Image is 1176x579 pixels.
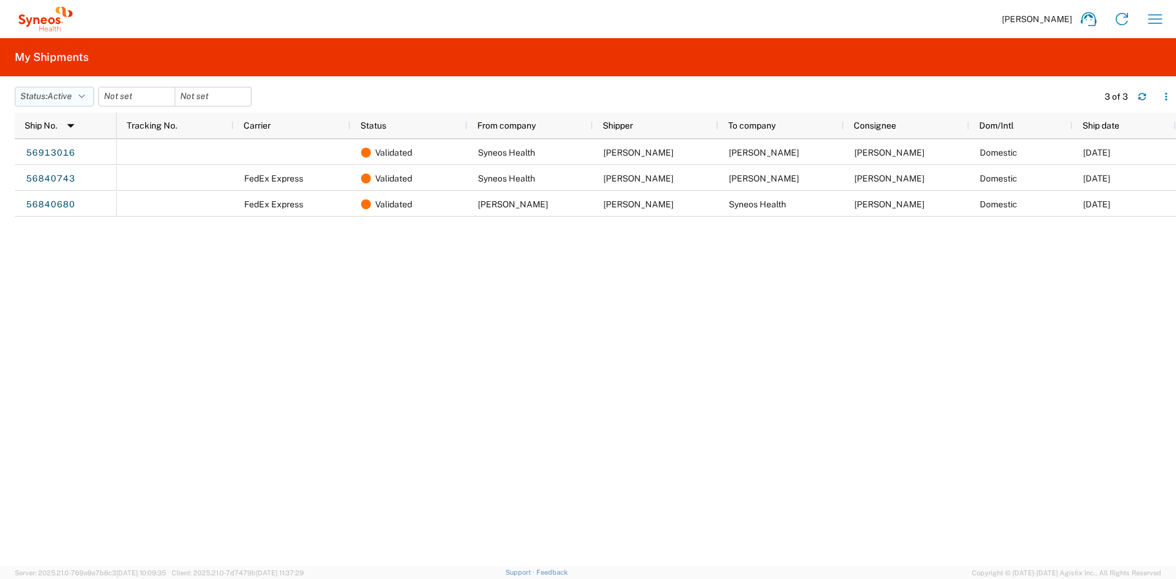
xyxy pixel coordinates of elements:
a: 56840680 [25,194,76,214]
span: 09/16/2025 [1083,199,1110,209]
input: Not set [175,87,251,106]
span: Ship date [1083,121,1119,130]
span: Server: 2025.21.0-769a9a7b8c3 [15,569,166,577]
span: Consignee [854,121,896,130]
img: arrow-dropdown.svg [61,116,81,135]
span: Active [47,91,72,101]
span: [DATE] 10:09:35 [116,569,166,577]
span: Ayman Abboud [603,148,673,158]
span: FedEx Express [244,199,303,209]
span: Tracking No. [127,121,177,130]
span: Carrier [244,121,271,130]
span: Status [360,121,386,130]
span: Amy Fuhrman [854,174,924,183]
span: Allison Callaghan [729,148,799,158]
span: Validated [375,140,412,166]
span: FedEx Express [244,174,303,183]
span: Client: 2025.21.0-7d7479b [172,569,304,577]
span: Amy Fuhrman [729,174,799,183]
span: Ayman Abboud [854,199,924,209]
div: 3 of 3 [1105,91,1128,102]
span: Allison Callaghan [854,148,924,158]
a: Feedback [536,569,568,576]
span: Ship No. [25,121,57,130]
a: 56913016 [25,143,76,162]
a: 56840743 [25,169,76,188]
input: Not set [99,87,175,106]
span: [DATE] 11:37:29 [256,569,304,577]
span: 09/24/2025 [1083,148,1110,158]
button: Status:Active [15,87,94,106]
span: From company [477,121,536,130]
span: Amy Fuhrman [603,199,673,209]
span: 09/16/2025 [1083,174,1110,183]
span: Ayman Abboud [603,174,673,183]
span: Shipper [603,121,633,130]
h2: My Shipments [15,50,89,65]
span: Copyright © [DATE]-[DATE] Agistix Inc., All Rights Reserved [972,567,1161,578]
span: Validated [375,166,412,191]
span: Syneos Health [478,174,535,183]
span: To company [728,121,776,130]
a: Support [506,569,536,576]
span: [PERSON_NAME] [1002,14,1072,25]
span: Domestic [980,148,1017,158]
span: Dom/Intl [979,121,1014,130]
span: Validated [375,191,412,217]
span: Domestic [980,174,1017,183]
span: Domestic [980,199,1017,209]
span: Amy Fuhrman [478,199,548,209]
span: Syneos Health [478,148,535,158]
span: Syneos Health [729,199,786,209]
